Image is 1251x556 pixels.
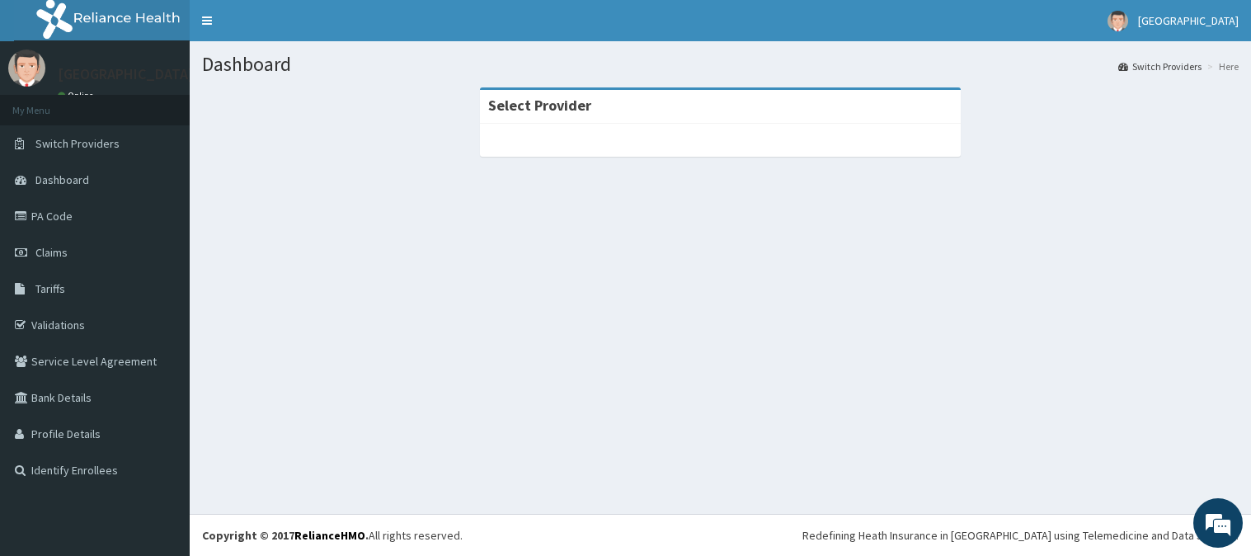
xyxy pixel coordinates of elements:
span: Tariffs [35,281,65,296]
span: Claims [35,245,68,260]
li: Here [1203,59,1239,73]
span: Dashboard [35,172,89,187]
strong: Select Provider [488,96,591,115]
h1: Dashboard [202,54,1239,75]
img: User Image [1108,11,1128,31]
img: User Image [8,49,45,87]
div: Redefining Heath Insurance in [GEOGRAPHIC_DATA] using Telemedicine and Data Science! [802,527,1239,544]
span: Switch Providers [35,136,120,151]
a: Switch Providers [1118,59,1202,73]
p: [GEOGRAPHIC_DATA] [58,67,194,82]
span: [GEOGRAPHIC_DATA] [1138,13,1239,28]
a: RelianceHMO [294,528,365,543]
a: Online [58,90,97,101]
footer: All rights reserved. [190,514,1251,556]
strong: Copyright © 2017 . [202,528,369,543]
